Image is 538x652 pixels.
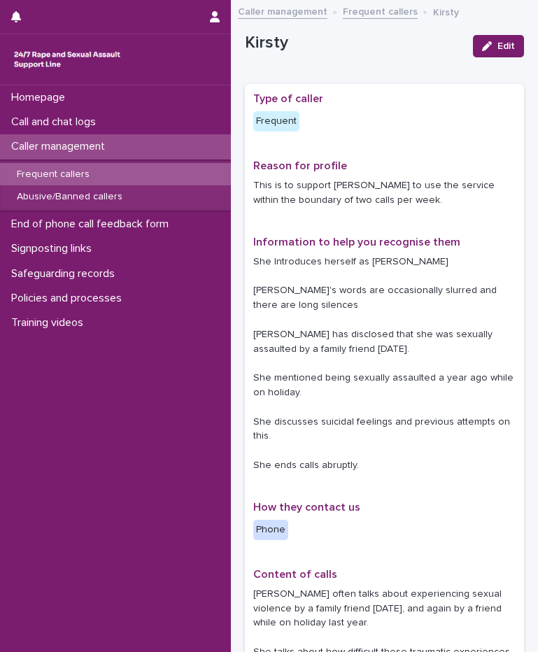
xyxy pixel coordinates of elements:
[6,169,101,180] p: Frequent callers
[6,292,133,305] p: Policies and processes
[6,91,76,104] p: Homepage
[253,93,323,104] span: Type of caller
[253,255,516,473] p: She Introduces herself as [PERSON_NAME] [PERSON_NAME]'s words are occasionally slurred and there ...
[245,33,462,53] p: Kirsty
[253,160,347,171] span: Reason for profile
[253,111,299,132] div: Frequent
[6,140,116,153] p: Caller management
[253,569,337,580] span: Content of calls
[253,520,288,540] div: Phone
[253,502,360,513] span: How they contact us
[473,35,524,57] button: Edit
[6,218,180,231] p: End of phone call feedback form
[433,3,459,19] p: Kirsty
[238,3,327,19] a: Caller management
[497,41,515,51] span: Edit
[6,242,103,255] p: Signposting links
[6,115,107,129] p: Call and chat logs
[253,178,516,208] p: This is to support [PERSON_NAME] to use the service within the boundary of two calls per week.
[253,236,460,248] span: Information to help you recognise them
[6,191,134,203] p: Abusive/Banned callers
[343,3,418,19] a: Frequent callers
[6,316,94,329] p: Training videos
[6,267,126,281] p: Safeguarding records
[11,45,123,73] img: rhQMoQhaT3yELyF149Cw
